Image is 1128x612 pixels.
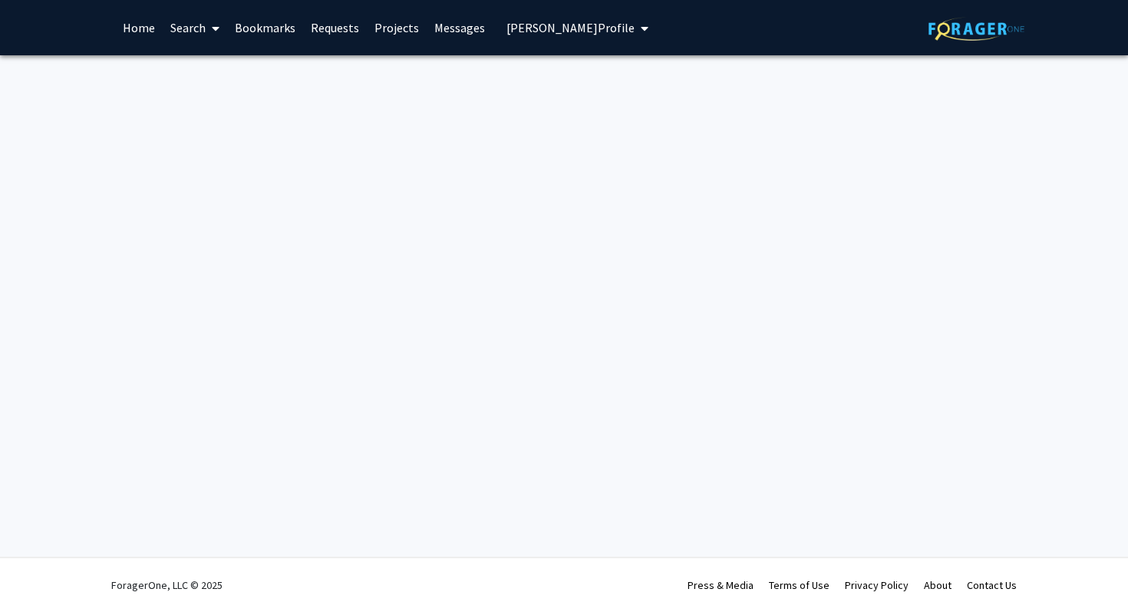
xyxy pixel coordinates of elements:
[227,1,303,55] a: Bookmarks
[163,1,227,55] a: Search
[506,20,635,35] span: [PERSON_NAME] Profile
[115,1,163,55] a: Home
[769,578,830,592] a: Terms of Use
[928,17,1024,41] img: ForagerOne Logo
[967,578,1017,592] a: Contact Us
[924,578,952,592] a: About
[111,558,223,612] div: ForagerOne, LLC © 2025
[688,578,754,592] a: Press & Media
[427,1,493,55] a: Messages
[845,578,909,592] a: Privacy Policy
[367,1,427,55] a: Projects
[303,1,367,55] a: Requests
